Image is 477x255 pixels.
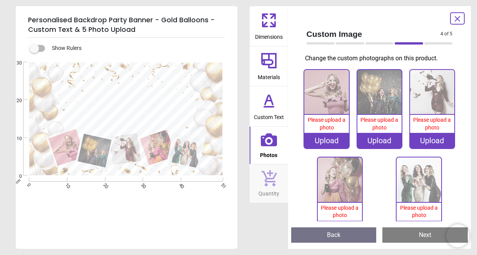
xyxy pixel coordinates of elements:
span: 0 [7,173,22,180]
span: Please upload a photo [360,117,398,131]
span: Please upload a photo [400,205,438,219]
span: Please upload a photo [321,205,359,219]
span: Photos [260,148,277,159]
div: Show Rulers [34,44,237,53]
button: Materials [250,46,288,86]
iframe: Brevo live chat [446,224,469,247]
button: Back [291,227,377,243]
span: 4 of 5 [440,31,452,37]
button: Custom Text [250,86,288,126]
span: Materials [258,70,280,81]
span: Please upload a photo [413,117,451,131]
span: cm [15,178,22,185]
span: Custom Text [254,110,284,121]
span: 30 [7,60,22,66]
div: Upload [357,133,402,148]
div: Upload [397,221,441,236]
button: Next [382,227,468,243]
button: Dimensions [250,6,288,46]
span: 10 [7,136,22,142]
div: Upload [318,221,362,236]
span: Dimensions [255,30,283,41]
span: Custom Image [307,28,441,40]
div: Upload [304,133,349,148]
p: Change the custom photographs on this product. [305,54,459,63]
span: Please upload a photo [308,117,345,131]
span: Quantity [259,186,279,198]
button: Photos [250,127,288,164]
div: Upload [410,133,454,148]
button: Quantity [250,164,288,203]
h5: Personalised Backdrop Party Banner - Gold Balloons - Custom Text & 5 Photo Upload [28,12,225,38]
span: 20 [7,98,22,104]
